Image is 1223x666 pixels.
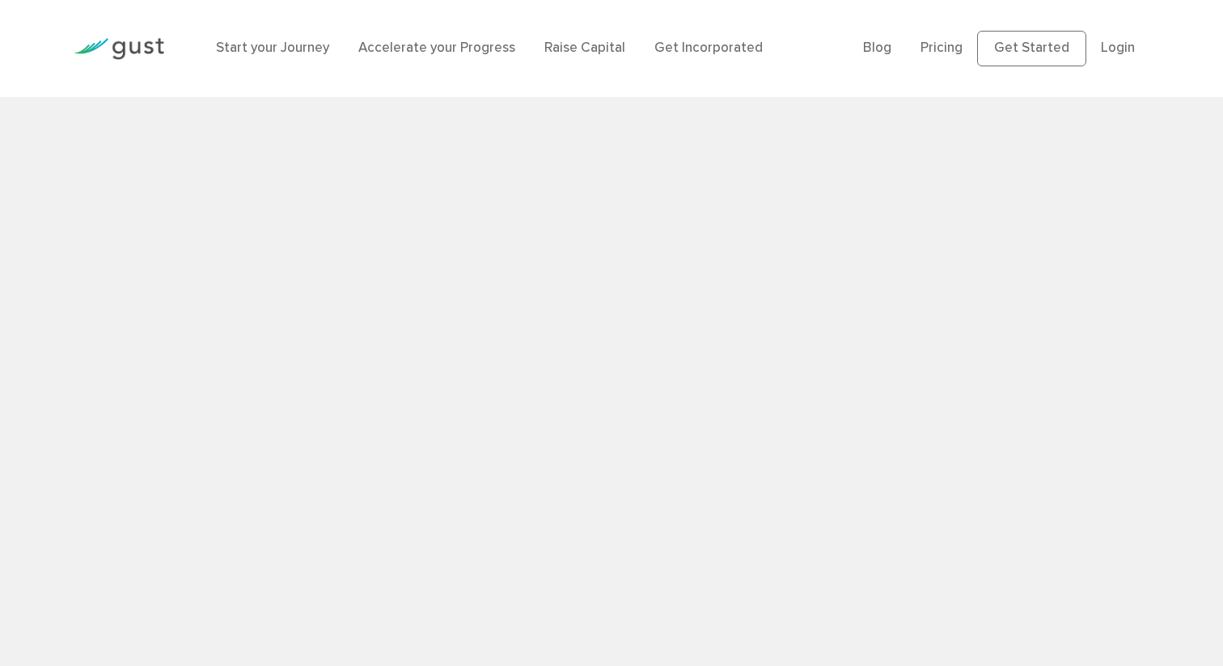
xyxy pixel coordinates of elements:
[358,40,515,56] a: Accelerate your Progress
[544,40,625,56] a: Raise Capital
[654,40,763,56] a: Get Incorporated
[863,40,891,56] a: Blog
[216,40,329,56] a: Start your Journey
[1101,40,1135,56] a: Login
[977,31,1086,66] a: Get Started
[74,38,164,60] img: Gust Logo
[920,40,963,56] a: Pricing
